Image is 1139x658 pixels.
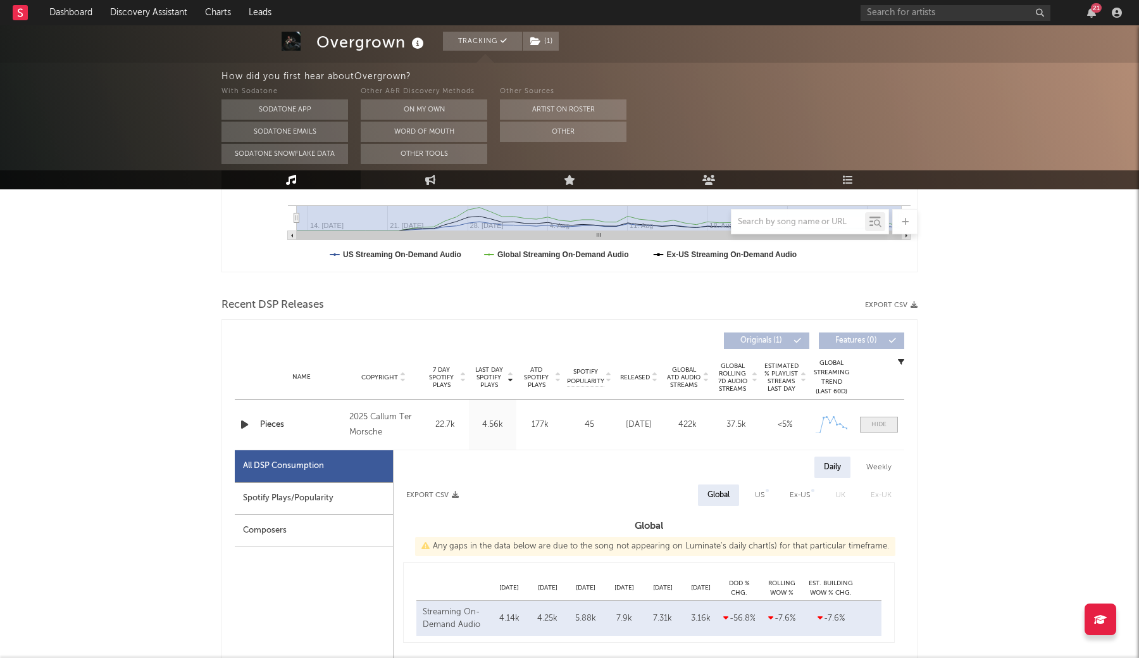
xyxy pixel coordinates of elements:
span: Originals ( 1 ) [732,337,790,345]
button: Other [500,122,626,142]
div: [DATE] [644,583,682,593]
text: Ex-US Streaming On-Demand Audio [667,250,797,259]
button: Export CSV [865,301,918,309]
div: Global [707,488,730,503]
span: Last Day Spotify Plays [472,366,506,389]
div: 22.7k [425,419,466,431]
div: 4.14k [493,612,525,625]
div: Ex-US [790,488,810,503]
div: How did you first hear about Overgrown ? [221,69,1139,84]
div: 177k [520,419,561,431]
span: Global ATD Audio Streams [666,366,701,389]
div: Composers [235,515,393,547]
div: 3.16k [685,612,717,625]
button: Export CSV [406,491,459,499]
text: US Streaming On-Demand Audio [343,250,461,259]
div: 7.31k [647,612,679,625]
button: 21 [1087,8,1096,18]
div: Overgrown [316,32,427,53]
input: Search for artists [861,5,1050,21]
div: [DATE] [567,583,606,593]
div: [DATE] [682,583,720,593]
div: [DATE] [605,583,644,593]
button: Word Of Mouth [361,122,487,142]
div: 2025 Callum Ter Morsche [349,410,418,440]
div: Any gaps in the data below are due to the song not appearing on Luminate's daily chart(s) for tha... [415,537,895,556]
span: Recent DSP Releases [221,298,324,313]
span: Released [620,374,650,381]
span: Features ( 0 ) [827,337,885,345]
div: Spotify Plays/Popularity [235,483,393,515]
div: -56.8 % [723,612,755,625]
a: Pieces [260,419,343,431]
button: Other Tools [361,144,487,164]
div: 5.88k [570,612,602,625]
div: 422k [666,419,709,431]
div: [DATE] [618,419,660,431]
div: DoD % Chg. [720,579,758,597]
div: 45 [567,419,611,431]
span: Copyright [361,374,398,381]
div: Name [260,372,343,382]
div: Other Sources [500,84,626,99]
div: With Sodatone [221,84,348,99]
div: 4.56k [472,419,513,431]
div: [DATE] [490,583,528,593]
div: 4.25k [532,612,564,625]
div: -7.6 % [761,612,802,625]
span: Spotify Popularity [567,367,604,386]
span: ATD Spotify Plays [520,366,553,389]
div: Global Streaming Trend (Last 60D) [812,358,850,396]
div: US [755,488,764,503]
span: 7 Day Spotify Plays [425,366,458,389]
span: Global Rolling 7D Audio Streams [715,362,750,393]
h3: Global [394,519,904,534]
span: ( 1 ) [522,32,559,51]
div: -7.6 % [809,612,853,625]
button: Sodatone App [221,99,348,120]
button: Sodatone Snowflake Data [221,144,348,164]
div: Streaming On-Demand Audio [423,606,487,631]
div: Est. Building WoW % Chg. [806,579,856,597]
div: <5% [764,419,806,431]
div: Other A&R Discovery Methods [361,84,487,99]
button: Artist on Roster [500,99,626,120]
text: Global Streaming On-Demand Audio [497,250,629,259]
div: [DATE] [528,583,567,593]
button: (1) [523,32,559,51]
div: 7.9k [608,612,640,625]
button: Features(0) [819,332,904,349]
button: Tracking [443,32,522,51]
div: Rolling WoW % Chg. [758,579,806,597]
span: Estimated % Playlist Streams Last Day [764,362,799,393]
input: Search by song name or URL [731,217,865,227]
div: 37.5k [715,419,757,431]
button: Sodatone Emails [221,122,348,142]
div: All DSP Consumption [243,459,324,474]
div: 21 [1091,3,1102,13]
div: Weekly [857,457,901,478]
button: On My Own [361,99,487,120]
button: Originals(1) [724,332,809,349]
div: All DSP Consumption [235,450,393,483]
div: Daily [814,457,850,478]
